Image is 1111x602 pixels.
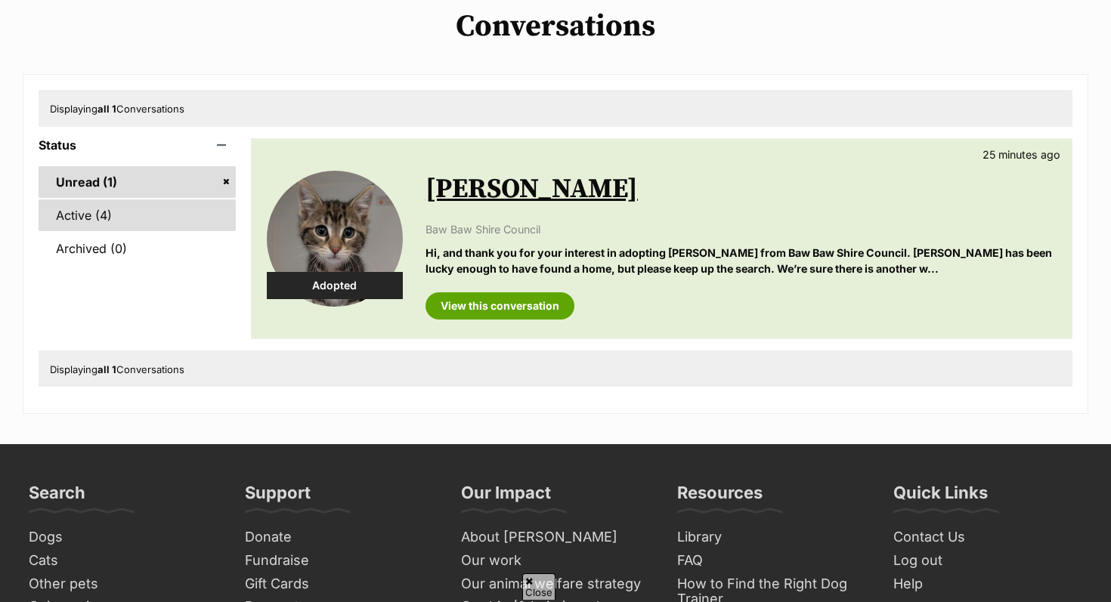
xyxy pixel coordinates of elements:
span: Close [522,573,555,600]
h3: Search [29,482,85,512]
a: Cats [23,549,224,573]
a: About [PERSON_NAME] [455,526,656,549]
p: Hi, and thank you for your interest in adopting [PERSON_NAME] from Baw Baw Shire Council. [PERSON... [426,245,1057,277]
div: Adopted [267,272,403,299]
a: Contact Us [887,526,1088,549]
a: Gift Cards [239,573,440,596]
a: FAQ [671,549,872,573]
img: Leonard [267,171,403,307]
h3: Quick Links [893,482,988,512]
a: Help [887,573,1088,596]
p: 25 minutes ago [983,147,1060,162]
a: Donate [239,526,440,549]
a: Fundraise [239,549,440,573]
a: View this conversation [426,292,574,320]
h3: Support [245,482,311,512]
a: Dogs [23,526,224,549]
a: Active (4) [39,199,236,231]
span: Displaying Conversations [50,363,184,375]
p: Baw Baw Shire Council [426,221,1057,237]
a: Archived (0) [39,233,236,264]
a: Library [671,526,872,549]
strong: all 1 [97,103,116,115]
a: Other pets [23,573,224,596]
h3: Our Impact [461,482,551,512]
a: Our animal welfare strategy [455,573,656,596]
header: Status [39,138,236,152]
a: Log out [887,549,1088,573]
h3: Resources [677,482,763,512]
a: [PERSON_NAME] [426,172,638,206]
a: Our work [455,549,656,573]
strong: all 1 [97,363,116,375]
span: Displaying Conversations [50,103,184,115]
a: Unread (1) [39,166,236,198]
